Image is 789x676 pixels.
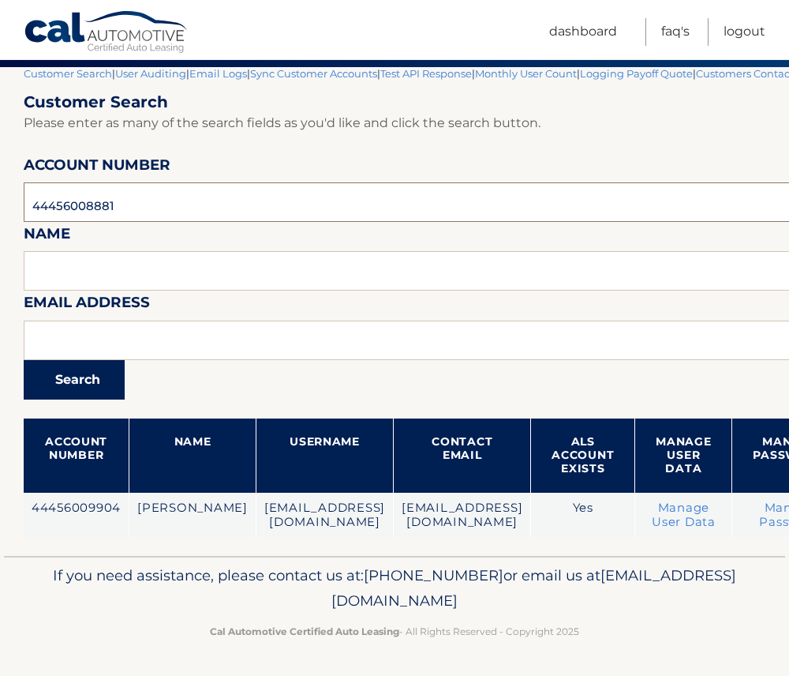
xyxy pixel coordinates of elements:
label: Account Number [24,153,170,182]
a: Logging Payoff Quote [580,67,693,80]
a: Customer Search [24,67,112,80]
p: - All Rights Reserved - Copyright 2025 [28,623,761,640]
a: Sync Customer Accounts [250,67,377,80]
span: [EMAIL_ADDRESS][DOMAIN_NAME] [331,566,736,610]
label: Email Address [24,291,150,320]
label: Name [24,222,70,251]
td: Yes [531,493,635,538]
p: If you need assistance, please contact us at: or email us at [28,563,761,614]
a: Monthly User Count [475,67,577,80]
th: Name [129,419,256,493]
a: Logout [724,18,765,46]
td: 44456009904 [24,493,129,538]
a: Cal Automotive [24,10,189,56]
strong: Cal Automotive Certified Auto Leasing [210,625,399,637]
th: Manage User Data [635,419,732,493]
td: [PERSON_NAME] [129,493,256,538]
th: ALS Account Exists [531,419,635,493]
a: Manage User Data [652,501,716,529]
td: [EMAIL_ADDRESS][DOMAIN_NAME] [256,493,393,538]
th: Contact Email [394,419,531,493]
a: Email Logs [189,67,247,80]
a: User Auditing [115,67,186,80]
a: Dashboard [549,18,617,46]
a: Test API Response [380,67,472,80]
td: [EMAIL_ADDRESS][DOMAIN_NAME] [394,493,531,538]
span: [PHONE_NUMBER] [364,566,503,584]
th: Account Number [24,419,129,493]
button: Search [24,360,125,400]
th: Username [256,419,393,493]
a: FAQ's [661,18,690,46]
